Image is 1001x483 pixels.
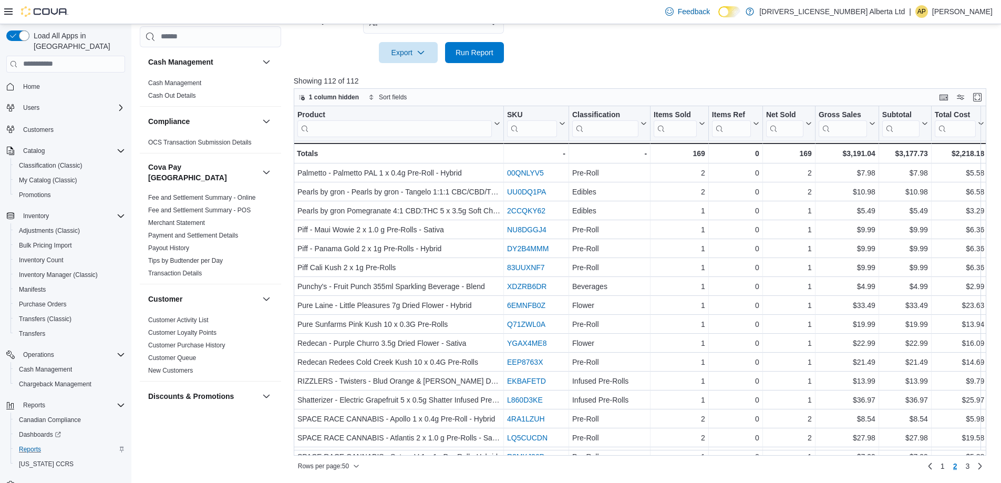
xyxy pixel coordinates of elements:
span: 1 column hidden [309,93,359,101]
div: Redecan - Purple Churro 3.5g Dried Flower - Sativa [297,337,500,350]
a: 6EMNFB0Z [507,301,545,310]
div: 0 [712,261,759,274]
div: $10.98 [882,186,928,198]
a: Reports [15,443,45,456]
a: Next page [974,460,986,472]
div: $9.99 [882,242,928,255]
a: Customer Queue [148,354,196,362]
span: Run Report [456,47,493,58]
span: Manifests [15,283,125,296]
p: | [909,5,911,18]
a: Customer Activity List [148,316,209,324]
button: Rows per page:50 [294,460,364,472]
div: 2 [766,167,812,179]
button: Discounts & Promotions [260,390,273,403]
span: Payment and Settlement Details [148,231,238,240]
span: Operations [19,348,125,361]
a: OCS Transaction Submission Details [148,139,252,146]
button: Inventory Manager (Classic) [11,268,129,282]
div: $6.36 [935,242,984,255]
div: Edibles [572,204,647,217]
a: Merchant Statement [148,219,205,227]
div: 1 [766,280,812,293]
button: Cova Pay [GEOGRAPHIC_DATA] [148,162,258,183]
button: Discounts & Promotions [148,391,258,402]
a: My Catalog (Classic) [15,174,81,187]
button: Items Ref [712,110,759,137]
a: Q71ZWL0A [507,320,545,328]
div: Beverages [572,280,647,293]
div: 1 [654,299,705,312]
span: Transaction Details [148,269,202,278]
span: Customers [19,122,125,136]
span: Classification (Classic) [15,159,125,172]
span: Reports [23,401,45,409]
div: Product [297,110,492,137]
div: Items Ref [712,110,751,120]
button: Classification (Classic) [11,158,129,173]
span: Dashboards [19,430,61,439]
button: Cash Management [148,57,258,67]
div: Edibles [572,186,647,198]
button: Customer [260,293,273,305]
p: [PERSON_NAME] [932,5,993,18]
span: Feedback [678,6,710,17]
div: $6.36 [935,223,984,236]
span: Cash Management [15,363,125,376]
button: Chargeback Management [11,377,129,392]
span: Home [19,80,125,93]
button: Operations [2,347,129,362]
div: $4.99 [819,280,875,293]
div: $2,218.18 [935,147,984,160]
button: Transfers [11,326,129,341]
div: $5.49 [882,204,928,217]
button: Transfers (Classic) [11,312,129,326]
h3: Customer [148,294,182,304]
a: Adjustments (Classic) [15,224,84,237]
span: Users [23,104,39,112]
div: $9.99 [819,223,875,236]
button: Inventory Count [11,253,129,268]
a: Inventory Count [15,254,68,266]
span: Canadian Compliance [19,416,81,424]
a: NU8DGGJ4 [507,225,546,234]
a: R3MKJ36P [507,453,544,461]
span: Purchase Orders [19,300,67,309]
a: Customer Purchase History [148,342,225,349]
div: 1 [654,280,705,293]
a: Classification (Classic) [15,159,87,172]
button: Reports [19,399,49,412]
span: Transfers [19,330,45,338]
a: EEP8763X [507,358,543,366]
a: Page 3 of 3 [961,458,974,475]
span: Customer Loyalty Points [148,328,216,337]
button: Bulk Pricing Import [11,238,129,253]
button: 1 column hidden [294,91,363,104]
button: Canadian Compliance [11,413,129,427]
div: Net Sold [766,110,803,120]
div: $4.99 [882,280,928,293]
div: $6.58 [935,186,984,198]
div: 0 [712,147,759,160]
button: Customer [148,294,258,304]
span: Rows per page : 50 [298,462,349,470]
span: Inventory [23,212,49,220]
div: Pearls by gron Pomegranate 4:1 CBD:THC 5 x 3.5g Soft Chews [297,204,500,217]
span: Washington CCRS [15,458,125,470]
div: Palmetto - Palmetto PAL 1 x 0.4g Pre-Roll - Hybrid [297,167,500,179]
button: Sort fields [364,91,411,104]
div: Pre-Roll [572,261,647,274]
a: Home [19,80,44,93]
button: Run Report [445,42,504,63]
div: $33.49 [819,299,875,312]
span: Users [19,101,125,114]
div: 0 [712,280,759,293]
a: Feedback [661,1,714,22]
span: Catalog [19,145,125,157]
div: Pre-Roll [572,242,647,255]
div: Subtotal [882,110,920,137]
span: Inventory Count [15,254,125,266]
span: Promotions [19,191,51,199]
a: Promotions [15,189,55,201]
